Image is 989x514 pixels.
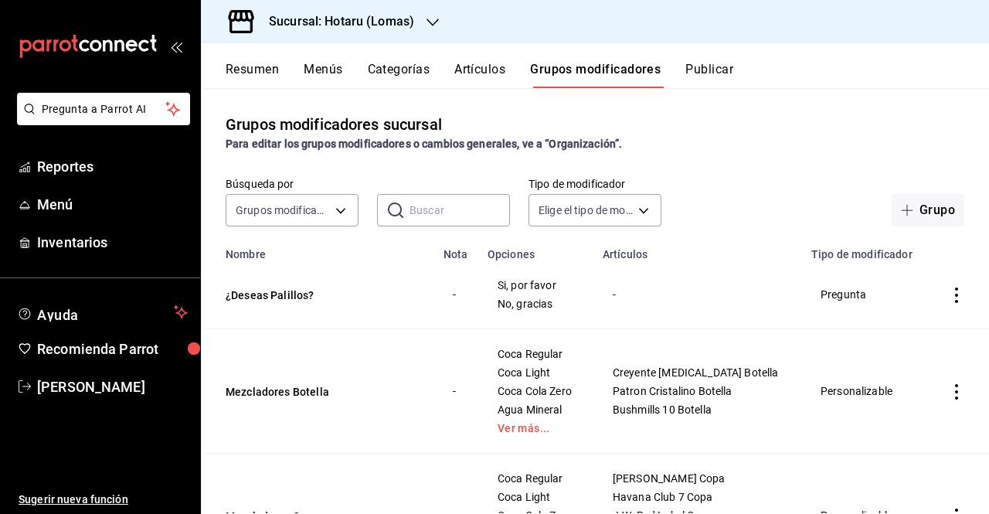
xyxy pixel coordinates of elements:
span: Reportes [37,156,188,177]
span: Coca Cola Zero [498,386,574,397]
span: Coca Light [498,367,574,378]
div: Grupos modificadores sucursal [226,113,442,136]
span: Havana Club 7 Copa [613,492,783,502]
div: navigation tabs [226,62,989,88]
span: Ayuda [37,303,168,322]
th: Nota [434,239,478,260]
a: Pregunta a Parrot AI [11,112,190,128]
strong: Para editar los grupos modificadores o cambios generales, ve a “Organización”. [226,138,622,150]
td: Personalizable [802,329,924,454]
button: Resumen [226,62,279,88]
span: Coca Regular [498,473,574,484]
td: Pregunta [802,260,924,329]
th: Nombre [201,239,434,260]
button: ¿Deseas Palillos? [226,288,411,303]
span: Coca Regular [498,349,574,359]
button: actions [949,384,964,400]
button: Mezcladores Botella [226,384,411,400]
span: [PERSON_NAME] Copa [613,473,783,484]
span: Pregunta a Parrot AI [42,101,166,117]
button: Pregunta a Parrot AI [17,93,190,125]
span: Si, por favor [498,280,574,291]
div: - [612,286,783,303]
button: Menús [304,62,342,88]
span: Agua Mineral [498,404,574,415]
button: open_drawer_menu [170,40,182,53]
th: Artículos [593,239,802,260]
a: Ver más... [498,423,574,434]
td: - [434,329,478,454]
button: Publicar [685,62,733,88]
button: Artículos [454,62,505,88]
button: Grupos modificadores [530,62,661,88]
input: Buscar [410,195,510,226]
label: Búsqueda por [226,179,359,189]
span: Bushmills 10 Botella [613,404,783,415]
td: - [434,260,478,329]
span: Creyente [MEDICAL_DATA] Botella [613,367,783,378]
span: Patron Cristalino Botella [613,386,783,397]
span: [PERSON_NAME] [37,376,188,397]
button: Categorías [368,62,430,88]
span: Grupos modificadores [236,203,330,218]
button: Grupo [892,194,964,226]
span: Inventarios [37,232,188,253]
span: No, gracias [498,298,574,309]
span: Elige el tipo de modificador [539,203,633,218]
th: Tipo de modificador [802,239,924,260]
span: Recomienda Parrot [37,339,188,359]
span: Menú [37,194,188,215]
th: Opciones [478,239,593,260]
span: Sugerir nueva función [19,492,188,508]
span: Coca Light [498,492,574,502]
label: Tipo de modificador [528,179,661,189]
button: actions [949,288,964,303]
h3: Sucursal: Hotaru (Lomas) [257,12,414,31]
